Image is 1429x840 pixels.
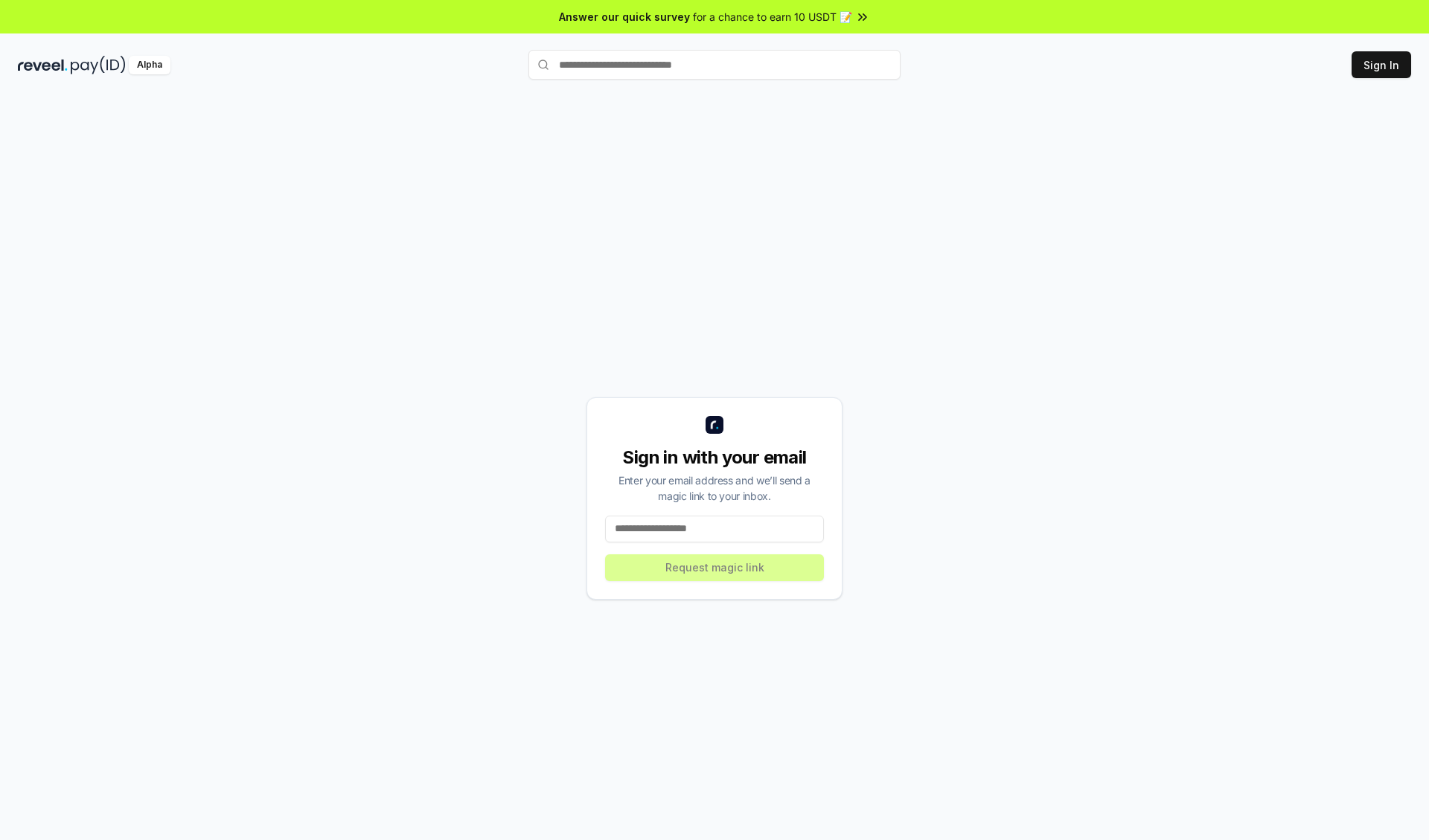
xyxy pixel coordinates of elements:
img: pay_id [71,56,126,74]
span: for a chance to earn 10 USDT 📝 [693,9,852,25]
img: logo_small [706,416,723,434]
div: Sign in with your email [605,446,824,469]
div: Alpha [129,56,170,74]
div: Enter your email address and we’ll send a magic link to your inbox. [605,472,824,504]
img: reveel_dark [18,56,68,74]
span: Answer our quick survey [559,9,690,25]
button: Sign In [1352,51,1411,78]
